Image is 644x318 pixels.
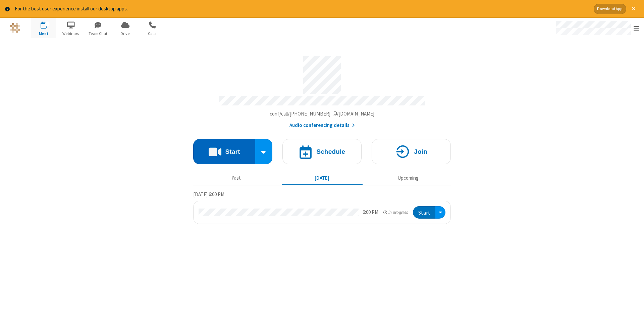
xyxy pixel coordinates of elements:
[372,139,451,164] button: Join
[549,18,644,38] div: Open menu
[413,206,435,219] button: Start
[86,31,111,37] span: Team Chat
[282,172,363,185] button: [DATE]
[193,190,451,224] section: Today's Meetings
[193,51,451,129] section: Account details
[270,110,375,118] button: Copy my meeting room linkCopy my meeting room link
[113,31,138,37] span: Drive
[10,23,20,33] img: QA Selenium DO NOT DELETE OR CHANGE
[629,4,639,14] button: Close alert
[140,31,165,37] span: Calls
[196,172,277,185] button: Past
[316,148,345,155] h4: Schedule
[225,148,240,155] h4: Start
[282,139,362,164] button: Schedule
[383,209,408,216] em: in progress
[58,31,84,37] span: Webinars
[255,139,273,164] div: Start conference options
[2,18,28,38] button: Logo
[193,191,224,197] span: [DATE] 6:00 PM
[594,4,626,14] button: Download App
[289,122,355,129] button: Audio conferencing details
[435,206,445,219] div: Open menu
[193,139,255,164] button: Start
[363,209,378,216] div: 6:00 PM
[414,148,427,155] h4: Join
[31,31,56,37] span: Meet
[15,5,589,13] div: For the best user experience install our desktop apps.
[45,21,50,27] div: 1
[368,172,448,185] button: Upcoming
[270,110,375,117] span: Copy my meeting room link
